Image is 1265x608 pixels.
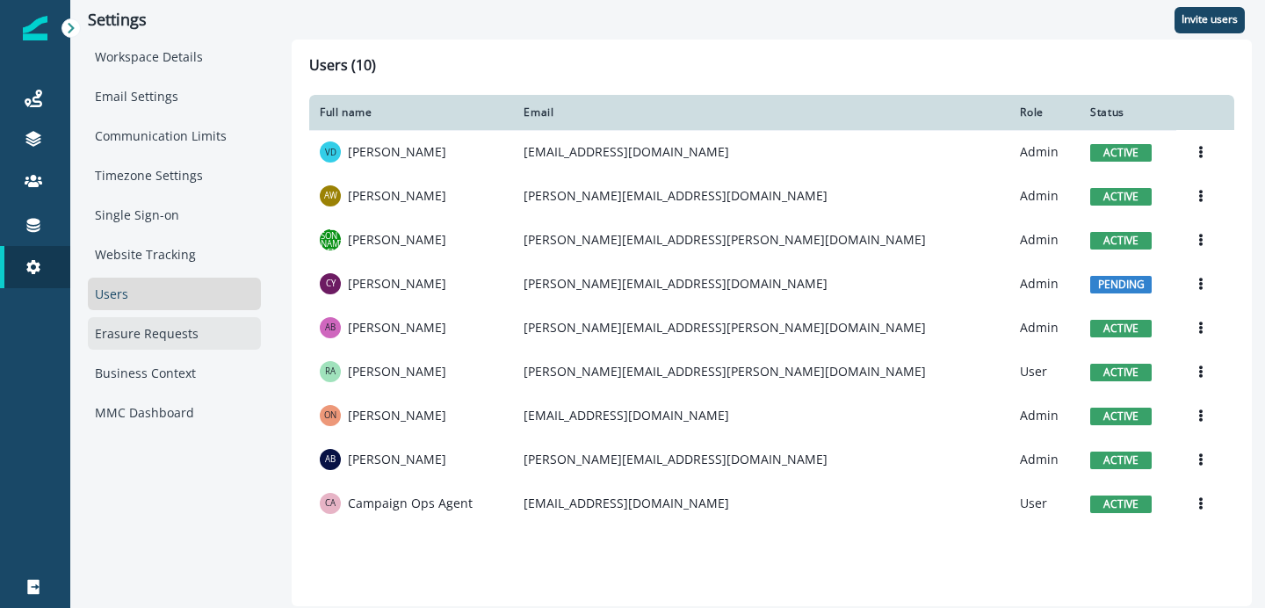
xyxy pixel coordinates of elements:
[1187,534,1215,561] button: Options
[1090,276,1152,293] span: pending
[1090,188,1152,206] span: active
[513,218,1009,262] td: [PERSON_NAME][EMAIL_ADDRESS][PERSON_NAME][DOMAIN_NAME]
[325,367,336,376] div: Raina Armstrong
[1009,262,1080,306] td: Admin
[513,394,1009,438] td: [EMAIL_ADDRESS][DOMAIN_NAME]
[1187,446,1215,473] button: Options
[325,148,336,157] div: Vic Davis
[88,199,261,231] div: Single Sign-on
[325,323,336,332] div: Andrew Bennett
[88,317,261,350] div: Erasure Requests
[325,455,336,464] div: Aaron Bird
[1187,358,1215,385] button: Options
[1009,481,1080,525] td: User
[88,357,261,389] div: Business Context
[513,262,1009,306] td: [PERSON_NAME][EMAIL_ADDRESS][DOMAIN_NAME]
[1009,130,1080,174] td: Admin
[88,238,261,271] div: Website Tracking
[513,481,1009,525] td: [EMAIL_ADDRESS][DOMAIN_NAME]
[320,105,502,119] div: Full name
[348,143,446,161] p: [PERSON_NAME]
[513,525,1009,569] td: [EMAIL_ADDRESS][DOMAIN_NAME]
[348,407,446,424] p: [PERSON_NAME]
[88,278,261,310] div: Users
[1187,139,1215,165] button: Options
[1009,174,1080,218] td: Admin
[1090,408,1152,425] span: active
[1090,496,1152,513] span: active
[1009,350,1080,394] td: User
[1090,232,1152,250] span: active
[1182,13,1238,25] p: Invite users
[1009,394,1080,438] td: Admin
[1187,402,1215,429] button: Options
[1009,438,1080,481] td: Admin
[1175,7,1245,33] button: Invite users
[1187,183,1215,209] button: Options
[1187,271,1215,297] button: Options
[88,11,261,30] p: Settings
[309,57,1234,81] h1: Users (10)
[1090,144,1152,162] span: active
[325,499,336,508] div: Campaign Ops Agent
[348,451,446,468] p: [PERSON_NAME]
[1090,105,1166,119] div: Status
[513,438,1009,481] td: [PERSON_NAME][EMAIL_ADDRESS][DOMAIN_NAME]
[324,192,337,200] div: Alicia Wilson
[1020,105,1069,119] div: Role
[1187,227,1215,253] button: Options
[513,306,1009,350] td: [PERSON_NAME][EMAIL_ADDRESS][PERSON_NAME][DOMAIN_NAME]
[348,275,446,293] p: [PERSON_NAME]
[88,40,261,73] div: Workspace Details
[23,16,47,40] img: Inflection
[348,363,446,380] p: [PERSON_NAME]
[320,223,341,257] div: Jeff Ayers
[88,80,261,112] div: Email Settings
[88,119,261,152] div: Communication Limits
[324,411,336,420] div: Oak Nguyen
[1009,525,1080,569] td: Admin
[1090,364,1152,381] span: active
[348,319,446,337] p: [PERSON_NAME]
[513,350,1009,394] td: [PERSON_NAME][EMAIL_ADDRESS][PERSON_NAME][DOMAIN_NAME]
[88,159,261,192] div: Timezone Settings
[1187,490,1215,517] button: Options
[1009,218,1080,262] td: Admin
[348,495,473,512] p: Campaign Ops Agent
[1090,320,1152,337] span: active
[513,130,1009,174] td: [EMAIL_ADDRESS][DOMAIN_NAME]
[88,396,261,429] div: MMC Dashboard
[524,105,999,119] div: Email
[348,187,446,205] p: [PERSON_NAME]
[513,174,1009,218] td: [PERSON_NAME][EMAIL_ADDRESS][DOMAIN_NAME]
[326,279,336,288] div: Cindy Yuan
[1187,315,1215,341] button: Options
[348,231,446,249] p: [PERSON_NAME]
[1090,452,1152,469] span: active
[1009,306,1080,350] td: Admin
